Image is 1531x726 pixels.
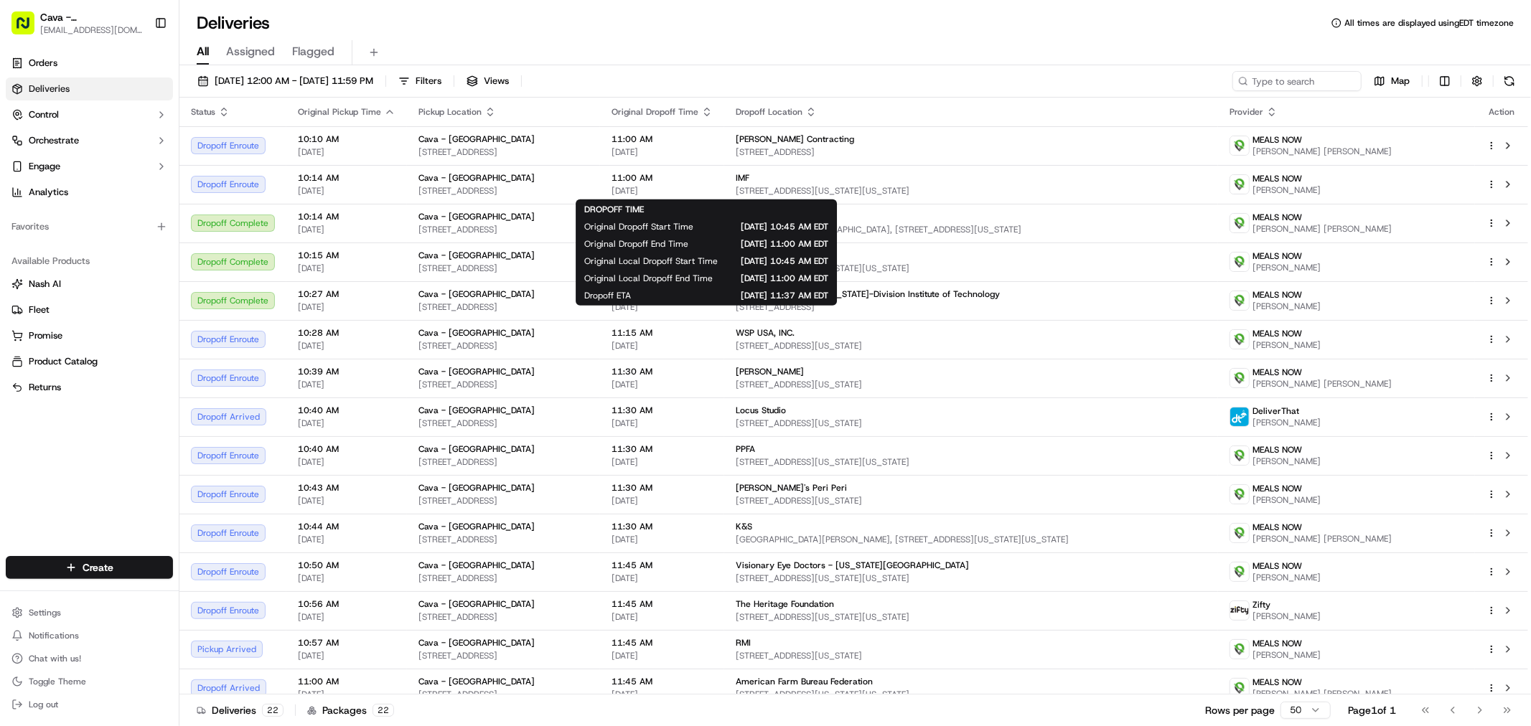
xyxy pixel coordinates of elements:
[612,366,713,377] span: 11:30 AM
[736,650,1207,661] span: [STREET_ADDRESS][US_STATE]
[1230,679,1249,697] img: melas_now_logo.png
[736,133,854,145] span: [PERSON_NAME] Contracting
[223,184,261,201] button: See all
[11,303,167,316] a: Fleet
[1253,494,1321,506] span: [PERSON_NAME]
[612,637,713,649] span: 11:45 AM
[736,340,1207,352] span: [STREET_ADDRESS][US_STATE]
[298,263,395,274] span: [DATE]
[1205,703,1275,717] p: Rows per page
[197,43,209,60] span: All
[197,11,270,34] h1: Deliveries
[1232,71,1362,91] input: Type to search
[6,603,173,623] button: Settings
[612,146,713,158] span: [DATE]
[418,598,535,610] span: Cava - [GEOGRAPHIC_DATA]
[29,355,98,368] span: Product Catalog
[129,222,159,234] span: [DATE]
[736,273,828,284] span: [DATE] 11:00 AM EDT
[612,133,713,145] span: 11:00 AM
[1230,640,1249,659] img: melas_now_logo.png
[612,650,713,661] span: [DATE]
[298,172,395,184] span: 10:14 AM
[1253,262,1321,273] span: [PERSON_NAME]
[418,327,535,339] span: Cava - [GEOGRAPHIC_DATA]
[121,322,133,334] div: 💻
[1253,417,1321,428] span: [PERSON_NAME]
[29,186,68,199] span: Analytics
[736,301,1207,313] span: [STREET_ADDRESS]
[1230,369,1249,387] img: melas_now_logo.png
[736,611,1207,623] span: [STREET_ADDRESS][US_STATE][US_STATE]
[65,137,235,151] div: Start new chat
[418,443,535,455] span: Cava - [GEOGRAPHIC_DATA]
[14,137,40,163] img: 1736555255976-a54dd68f-1ca7-489b-9aae-adbdc363a1c4
[736,172,749,184] span: IMF
[6,626,173,646] button: Notifications
[418,676,535,687] span: Cava - [GEOGRAPHIC_DATA]
[11,278,167,291] a: Nash AI
[736,534,1207,545] span: [GEOGRAPHIC_DATA][PERSON_NAME], [STREET_ADDRESS][US_STATE][US_STATE]
[418,185,589,197] span: [STREET_ADDRESS]
[298,288,395,300] span: 10:27 AM
[1253,367,1302,378] span: MEALS NOW
[118,261,123,273] span: •
[1253,173,1302,184] span: MEALS NOW
[215,75,373,88] span: [DATE] 12:00 AM - [DATE] 11:59 PM
[1253,522,1302,533] span: MEALS NOW
[1253,533,1392,544] span: [PERSON_NAME] [PERSON_NAME]
[1230,330,1249,349] img: melas_now_logo.png
[612,301,713,313] span: [DATE]
[191,106,215,118] span: Status
[14,247,37,270] img: Cava Alexandria
[612,340,713,352] span: [DATE]
[1253,638,1302,649] span: MEALS NOW
[29,321,110,335] span: Knowledge Base
[736,482,847,494] span: [PERSON_NAME]'s Peri Peri
[1253,146,1392,157] span: [PERSON_NAME] [PERSON_NAME]
[1348,703,1396,717] div: Page 1 of 1
[736,572,1207,584] span: [STREET_ADDRESS][US_STATE][US_STATE]
[1253,184,1321,196] span: [PERSON_NAME]
[298,106,381,118] span: Original Pickup Time
[6,129,173,152] button: Orchestrate
[418,172,535,184] span: Cava - [GEOGRAPHIC_DATA]
[418,534,589,545] span: [STREET_ADDRESS]
[6,556,173,579] button: Create
[1344,17,1514,29] span: All times are displayed using EDT timezone
[1253,483,1302,494] span: MEALS NOW
[6,155,173,178] button: Engage
[418,263,589,274] span: [STREET_ADDRESS]
[736,598,834,610] span: The Heritage Foundation
[418,689,589,700] span: [STREET_ADDRESS]
[418,611,589,623] span: [STREET_ADDRESS]
[1230,291,1249,310] img: melas_now_logo.png
[29,630,79,641] span: Notifications
[1230,136,1249,155] img: melas_now_logo.png
[584,273,713,284] span: Original Local Dropoff End Time
[298,572,395,584] span: [DATE]
[1230,524,1249,542] img: melas_now_logo.png
[1486,106,1517,118] div: Action
[298,521,395,532] span: 10:44 AM
[6,77,173,100] a: Deliveries
[418,495,589,506] span: [STREET_ADDRESS]
[612,172,713,184] span: 11:00 AM
[1253,339,1321,351] span: [PERSON_NAME]
[191,71,380,91] button: [DATE] 12:00 AM - [DATE] 11:59 PM
[418,211,535,222] span: Cava - [GEOGRAPHIC_DATA]
[29,278,61,291] span: Nash AI
[1230,446,1249,465] img: melas_now_logo.png
[418,146,589,158] span: [STREET_ADDRESS]
[14,322,26,334] div: 📗
[736,418,1207,429] span: [STREET_ADDRESS][US_STATE]
[736,456,1207,468] span: [STREET_ADDRESS][US_STATE][US_STATE]
[29,607,61,618] span: Settings
[143,356,174,367] span: Pylon
[298,185,395,197] span: [DATE]
[612,689,713,700] span: [DATE]
[307,703,394,717] div: Packages
[6,181,173,204] a: Analytics
[418,133,535,145] span: Cava - [GEOGRAPHIC_DATA]
[6,250,173,273] div: Available Products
